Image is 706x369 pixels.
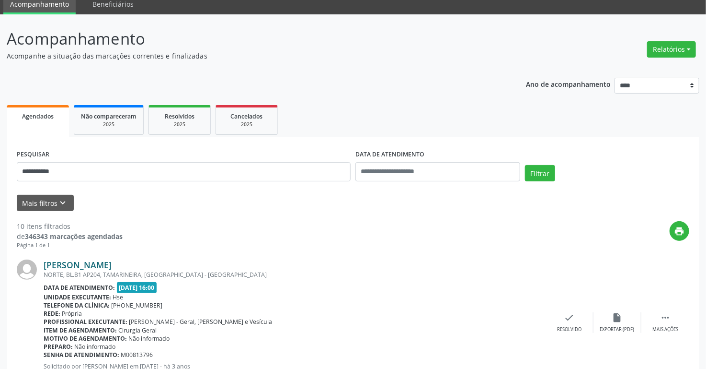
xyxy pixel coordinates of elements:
[81,112,137,120] span: Não compareceram
[121,351,153,359] span: M00813796
[557,326,581,333] div: Resolvido
[17,195,74,212] button: Mais filtroskeyboard_arrow_down
[117,282,157,293] span: [DATE] 16:00
[44,271,546,279] div: NORTE, BL.B1 AP204, TAMARINEIRA, [GEOGRAPHIC_DATA] - [GEOGRAPHIC_DATA]
[165,112,194,120] span: Resolvidos
[62,309,82,318] span: Própria
[22,112,54,120] span: Agendados
[17,260,37,280] img: img
[652,326,678,333] div: Mais ações
[44,343,73,351] b: Preparo:
[119,326,157,334] span: Cirurgia Geral
[660,312,671,323] i: 
[600,326,635,333] div: Exportar (PDF)
[7,27,491,51] p: Acompanhamento
[674,226,685,237] i: print
[17,221,123,231] div: 10 itens filtrados
[75,343,116,351] span: Não informado
[44,318,127,326] b: Profissional executante:
[44,284,115,292] b: Data de atendimento:
[526,78,611,90] p: Ano de acompanhamento
[670,221,689,241] button: print
[156,121,204,128] div: 2025
[112,301,163,309] span: [PHONE_NUMBER]
[17,241,123,250] div: Página 1 de 1
[44,260,112,270] a: [PERSON_NAME]
[231,112,263,120] span: Cancelados
[17,231,123,241] div: de
[612,312,623,323] i: insert_drive_file
[25,232,123,241] strong: 346343 marcações agendadas
[129,334,170,343] span: Não informado
[81,121,137,128] div: 2025
[355,147,424,162] label: DATA DE ATENDIMENTO
[44,301,110,309] b: Telefone da clínica:
[7,51,491,61] p: Acompanhe a situação das marcações correntes e finalizadas
[44,293,111,301] b: Unidade executante:
[44,326,117,334] b: Item de agendamento:
[44,351,119,359] b: Senha de atendimento:
[647,41,696,58] button: Relatórios
[525,165,555,181] button: Filtrar
[113,293,124,301] span: Hse
[58,198,68,208] i: keyboard_arrow_down
[17,147,49,162] label: PESQUISAR
[129,318,273,326] span: [PERSON_NAME] - Geral, [PERSON_NAME] e Vesícula
[223,121,271,128] div: 2025
[44,334,127,343] b: Motivo de agendamento:
[564,312,575,323] i: check
[44,309,60,318] b: Rede:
